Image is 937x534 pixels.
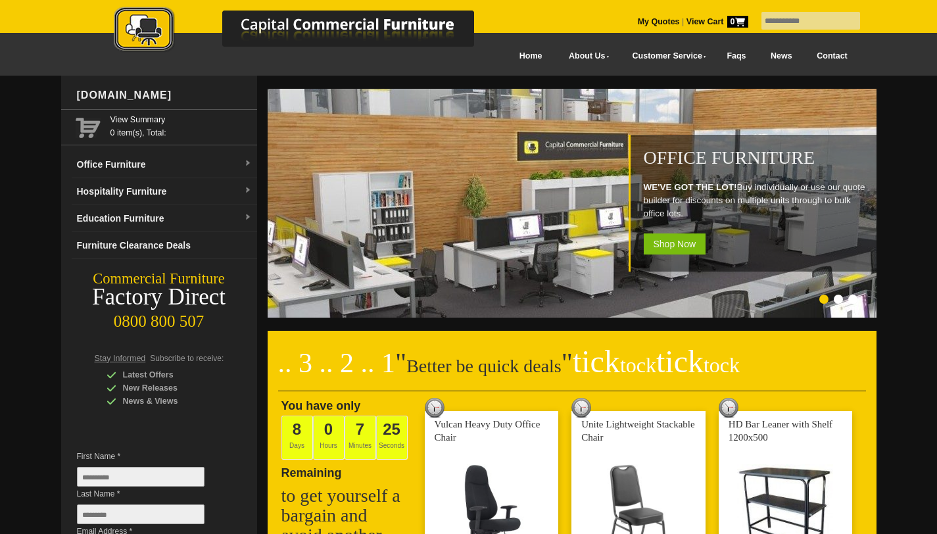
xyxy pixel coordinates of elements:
a: Office Furnituredropdown [72,151,257,178]
span: Hours [313,416,345,460]
li: Page dot 3 [848,295,857,304]
span: tock [704,353,740,377]
h1: Office Furniture [644,148,870,168]
a: Capital Commercial Furniture Logo [78,7,538,59]
input: Last Name * [77,504,204,524]
img: tick tock deal clock [571,398,591,418]
a: About Us [554,41,617,71]
a: My Quotes [638,17,680,26]
img: tick tock deal clock [425,398,444,418]
strong: WE'VE GOT THE LOT! [644,182,737,192]
a: Education Furnituredropdown [72,205,257,232]
span: Stay Informed [95,354,146,363]
span: Subscribe to receive: [150,354,224,363]
div: 0800 800 507 [61,306,257,331]
a: Office Furniture WE'VE GOT THE LOT!Buy individually or use our quote builder for discounts on mul... [268,310,879,320]
span: 25 [383,420,400,438]
div: News & Views [107,395,231,408]
a: Faqs [715,41,759,71]
a: View Summary [110,113,252,126]
span: 0 [324,420,333,438]
h2: Better be quick deals [278,352,866,391]
img: dropdown [244,187,252,195]
span: You have only [281,399,361,412]
div: Latest Offers [107,368,231,381]
span: Remaining [281,461,342,479]
span: 8 [293,420,301,438]
span: 0 [727,16,748,28]
div: Commercial Furniture [61,270,257,288]
span: 7 [356,420,364,438]
span: 0 item(s), Total: [110,113,252,137]
span: tock [620,353,656,377]
span: Seconds [376,416,408,460]
img: dropdown [244,160,252,168]
img: Capital Commercial Furniture Logo [78,7,538,55]
span: Last Name * [77,487,224,500]
span: Minutes [345,416,376,460]
span: .. 3 .. 2 .. 1 [278,348,396,378]
a: Customer Service [617,41,714,71]
li: Page dot 2 [834,295,843,304]
a: Hospitality Furnituredropdown [72,178,257,205]
img: tick tock deal clock [719,398,738,418]
input: First Name * [77,467,204,487]
div: New Releases [107,381,231,395]
img: Office Furniture [268,89,879,318]
span: Days [281,416,313,460]
img: dropdown [244,214,252,222]
span: " [395,348,406,378]
span: First Name * [77,450,224,463]
div: Factory Direct [61,288,257,306]
span: tick tick [573,344,740,379]
strong: View Cart [686,17,748,26]
p: Buy individually or use our quote builder for discounts on multiple units through to bulk office ... [644,181,870,220]
span: Shop Now [644,233,706,255]
li: Page dot 1 [819,295,829,304]
a: Contact [804,41,859,71]
div: [DOMAIN_NAME] [72,76,257,115]
a: News [758,41,804,71]
a: View Cart0 [684,17,748,26]
a: Furniture Clearance Deals [72,232,257,259]
span: " [562,348,740,378]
